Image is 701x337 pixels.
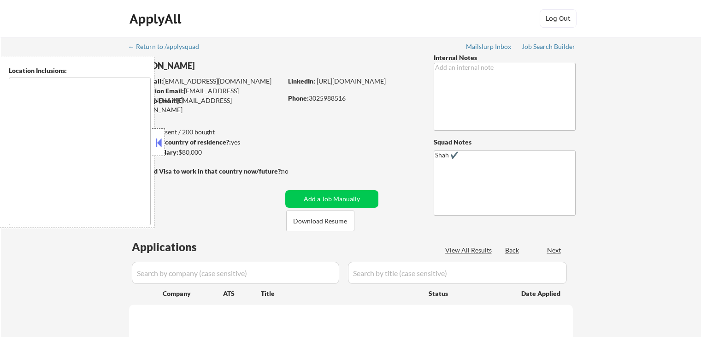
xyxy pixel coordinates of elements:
[129,138,231,146] strong: Can work in country of residence?:
[163,289,223,298] div: Company
[129,148,282,157] div: $80,000
[348,262,567,284] input: Search by title (case sensitive)
[281,167,307,176] div: no
[128,43,208,50] div: ← Return to /applysquad
[132,262,339,284] input: Search by company (case sensitive)
[128,43,208,52] a: ← Return to /applysquad
[317,77,386,85] a: [URL][DOMAIN_NAME]
[288,94,418,103] div: 3025988516
[466,43,512,50] div: Mailslurp Inbox
[129,167,283,175] strong: Will need Visa to work in that country now/future?:
[547,246,562,255] div: Next
[286,211,354,231] button: Download Resume
[130,77,282,86] div: [EMAIL_ADDRESS][DOMAIN_NAME]
[129,60,318,72] div: [PERSON_NAME]
[129,127,282,137] div: 150 sent / 200 bought
[130,86,282,104] div: [EMAIL_ADDRESS][DOMAIN_NAME]
[466,43,512,52] a: Mailslurp Inbox
[540,9,577,28] button: Log Out
[129,96,282,114] div: [EMAIL_ADDRESS][DOMAIN_NAME]
[505,246,520,255] div: Back
[288,77,315,85] strong: LinkedIn:
[261,289,420,298] div: Title
[521,289,562,298] div: Date Applied
[434,138,576,147] div: Squad Notes
[445,246,495,255] div: View All Results
[522,43,576,50] div: Job Search Builder
[129,138,279,147] div: yes
[288,94,309,102] strong: Phone:
[9,66,151,75] div: Location Inclusions:
[223,289,261,298] div: ATS
[285,190,378,208] button: Add a Job Manually
[132,241,223,253] div: Applications
[429,285,508,301] div: Status
[434,53,576,62] div: Internal Notes
[130,11,184,27] div: ApplyAll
